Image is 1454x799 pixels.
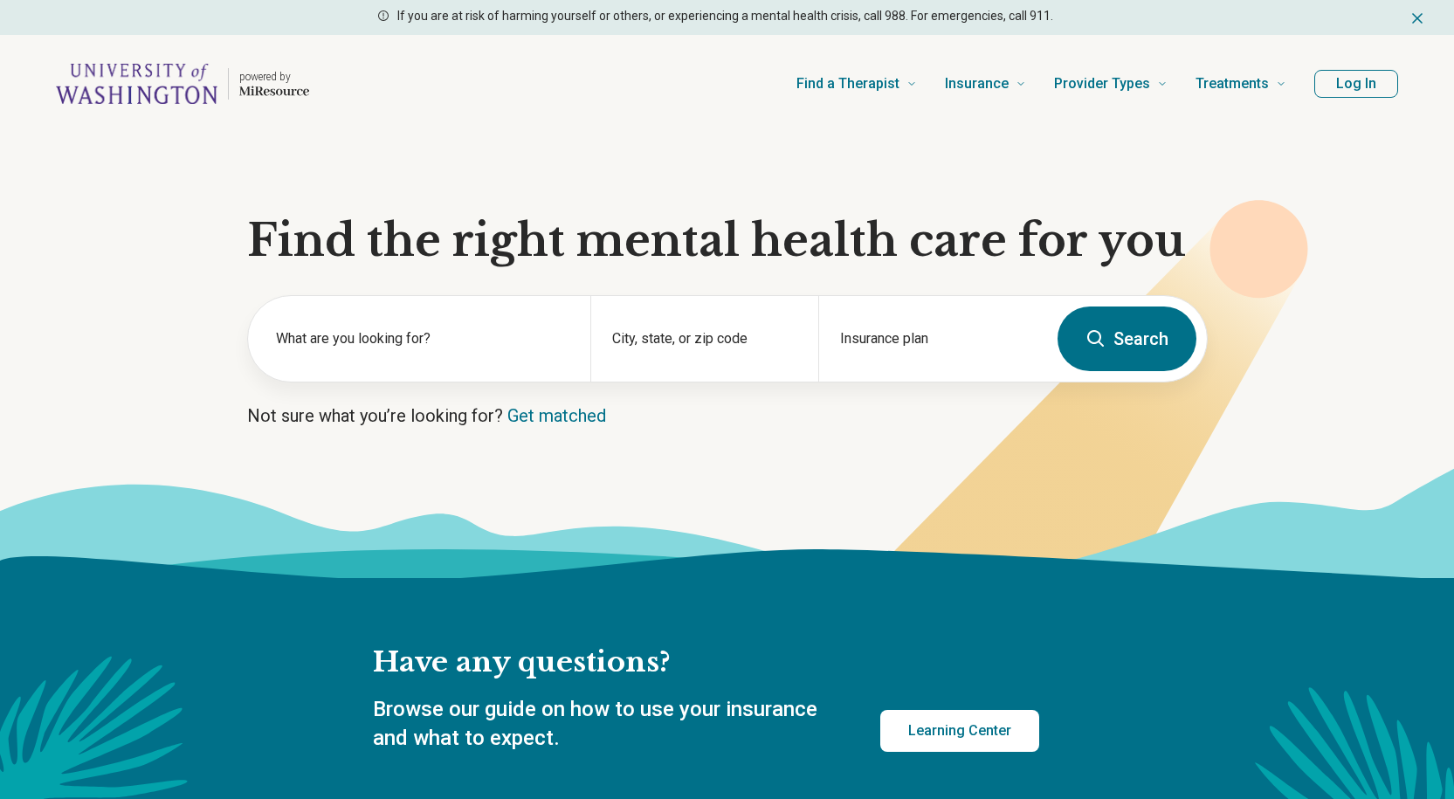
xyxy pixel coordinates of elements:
[247,403,1208,428] p: Not sure what you’re looking for?
[796,49,917,119] a: Find a Therapist
[1196,72,1269,96] span: Treatments
[1058,307,1196,371] button: Search
[880,710,1039,752] a: Learning Center
[56,56,309,112] a: Home page
[397,7,1053,25] p: If you are at risk of harming yourself or others, or experiencing a mental health crisis, call 98...
[796,72,899,96] span: Find a Therapist
[247,215,1208,267] h1: Find the right mental health care for you
[1054,72,1150,96] span: Provider Types
[276,328,569,349] label: What are you looking for?
[373,644,1039,681] h2: Have any questions?
[373,695,838,754] p: Browse our guide on how to use your insurance and what to expect.
[1196,49,1286,119] a: Treatments
[239,70,309,84] p: powered by
[1054,49,1168,119] a: Provider Types
[945,49,1026,119] a: Insurance
[945,72,1009,96] span: Insurance
[507,405,606,426] a: Get matched
[1314,70,1398,98] button: Log In
[1409,7,1426,28] button: Dismiss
